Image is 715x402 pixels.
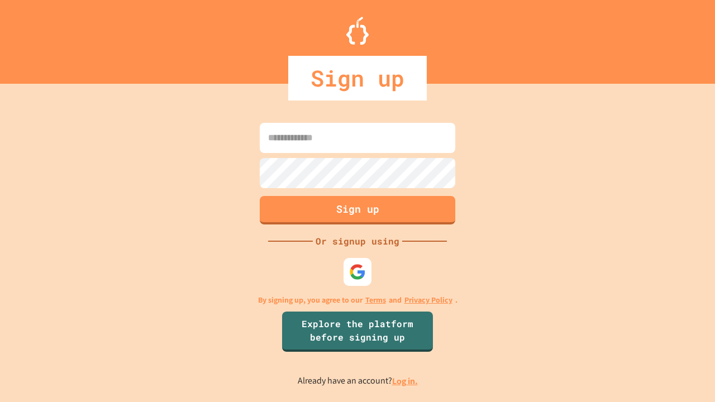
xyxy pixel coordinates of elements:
[298,374,418,388] p: Already have an account?
[288,56,427,100] div: Sign up
[282,312,433,352] a: Explore the platform before signing up
[258,294,457,306] p: By signing up, you agree to our and .
[392,375,418,387] a: Log in.
[404,294,452,306] a: Privacy Policy
[260,196,455,224] button: Sign up
[346,17,369,45] img: Logo.svg
[349,264,366,280] img: google-icon.svg
[365,294,386,306] a: Terms
[313,234,402,248] div: Or signup using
